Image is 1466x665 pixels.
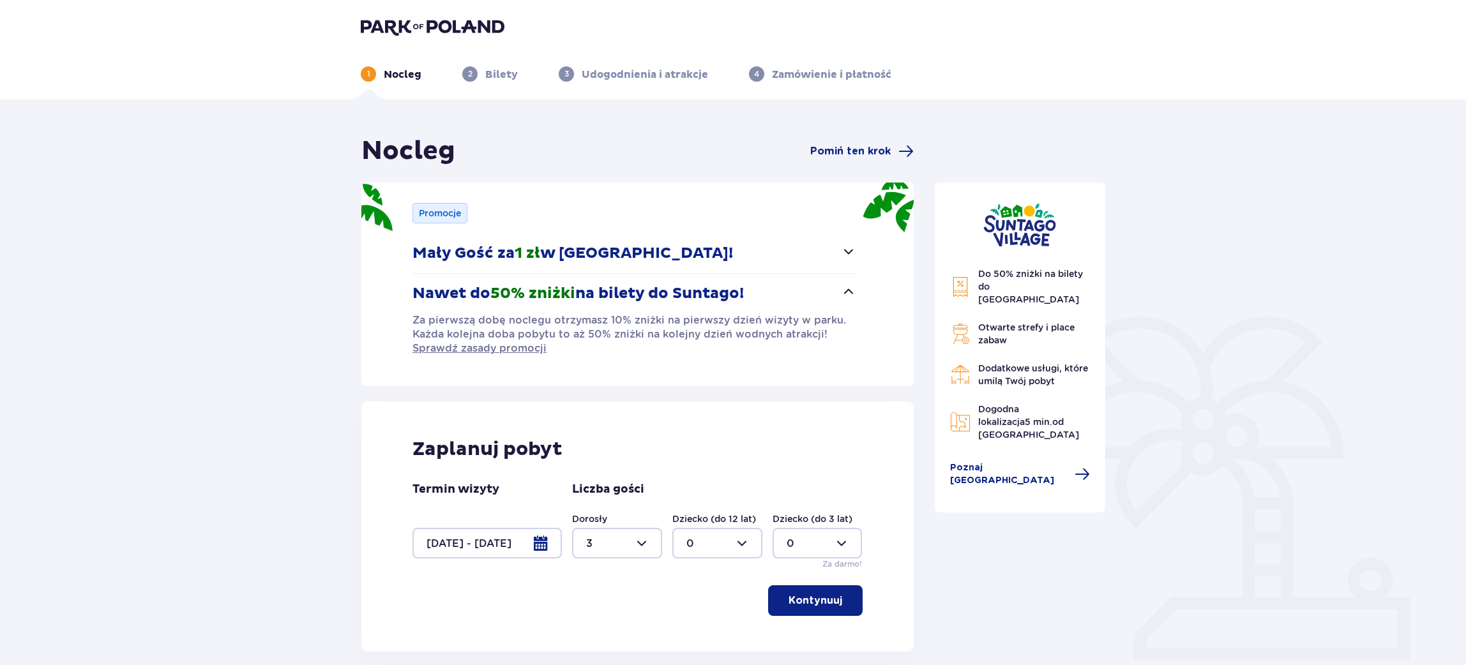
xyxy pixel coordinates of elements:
a: Poznaj [GEOGRAPHIC_DATA] [950,461,1091,487]
span: 50% zniżki [490,284,575,303]
p: 1 [367,68,370,80]
div: 1Nocleg [361,66,421,82]
label: Dziecko (do 3 lat) [773,512,852,525]
img: Restaurant Icon [950,364,971,385]
h1: Nocleg [361,135,455,167]
p: Nawet do na bilety do Suntago! [412,284,744,303]
p: Mały Gość za w [GEOGRAPHIC_DATA]! [412,244,733,263]
div: Nawet do50% zniżkina bilety do Suntago! [412,313,856,355]
p: 3 [564,68,569,80]
label: Dorosły [572,512,607,525]
p: Liczba gości [572,482,644,497]
p: 2 [468,68,472,80]
div: 3Udogodnienia i atrakcje [559,66,708,82]
img: Suntago Village [983,203,1056,247]
p: Promocje [419,207,461,220]
button: Kontynuuj [768,585,863,616]
a: Sprawdź zasady promocji [412,341,547,355]
div: 2Bilety [462,66,518,82]
span: 5 min. [1025,417,1052,427]
p: 4 [754,68,759,80]
img: Discount Icon [950,276,971,297]
span: Pomiń ten krok [810,144,891,158]
p: Za darmo! [822,558,862,570]
p: Nocleg [384,68,421,82]
span: 1 zł [515,244,540,263]
img: Grill Icon [950,324,971,344]
p: Udogodnienia i atrakcje [582,68,708,82]
p: Zaplanuj pobyt [412,437,563,461]
span: Do 50% zniżki na bilety do [GEOGRAPHIC_DATA] [978,269,1083,304]
span: Dodatkowe usługi, które umilą Twój pobyt [978,363,1088,386]
button: Nawet do50% zniżkina bilety do Suntago! [412,274,856,313]
p: Zamówienie i płatność [772,68,891,82]
img: Park of Poland logo [361,18,504,36]
a: Pomiń ten krok [810,144,914,159]
button: Mały Gość za1 złw [GEOGRAPHIC_DATA]! [412,234,856,273]
p: Termin wizyty [412,482,499,497]
p: Kontynuuj [789,594,842,608]
img: Map Icon [950,412,971,432]
span: Poznaj [GEOGRAPHIC_DATA] [950,461,1068,487]
p: Za pierwszą dobę noclegu otrzymasz 10% zniżki na pierwszy dzień wizyty w parku. Każda kolejna dob... [412,313,856,355]
label: Dziecko (do 12 lat) [672,512,756,525]
span: Dogodna lokalizacja od [GEOGRAPHIC_DATA] [978,404,1079,440]
span: Otwarte strefy i place zabaw [978,322,1075,345]
div: 4Zamówienie i płatność [749,66,891,82]
p: Bilety [485,68,518,82]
